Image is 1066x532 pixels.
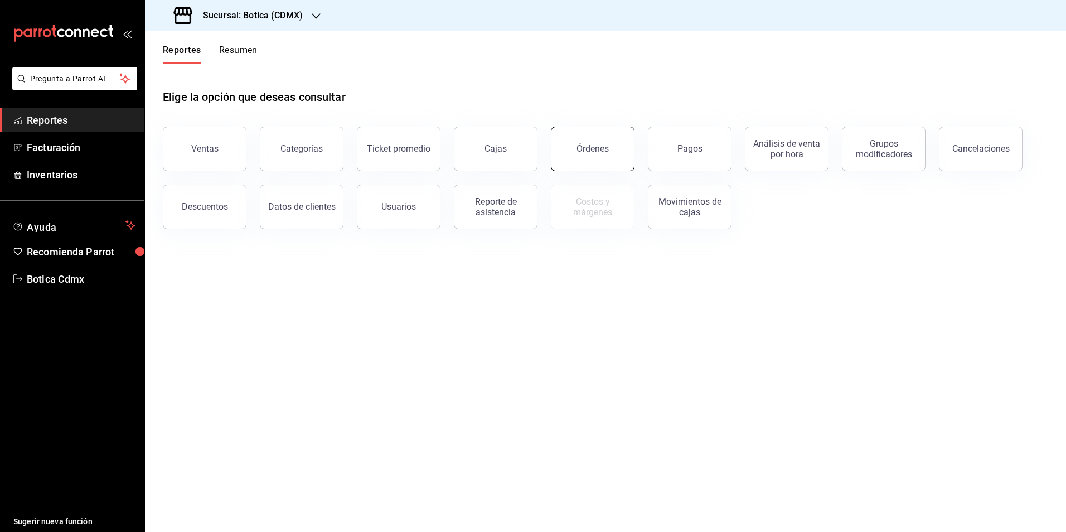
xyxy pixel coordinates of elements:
span: Facturación [27,140,135,155]
div: Movimientos de cajas [655,196,724,217]
div: Análisis de venta por hora [752,138,821,159]
button: Categorías [260,127,343,171]
button: Cancelaciones [939,127,1023,171]
span: Sugerir nueva función [13,516,135,528]
button: Pregunta a Parrot AI [12,67,137,90]
button: Descuentos [163,185,246,229]
div: Órdenes [576,143,609,154]
a: Pregunta a Parrot AI [8,81,137,93]
button: Datos de clientes [260,185,343,229]
button: Ventas [163,127,246,171]
button: Órdenes [551,127,634,171]
button: Reporte de asistencia [454,185,537,229]
div: Cancelaciones [952,143,1010,154]
button: Contrata inventarios para ver este reporte [551,185,634,229]
h1: Elige la opción que deseas consultar [163,89,346,105]
div: Categorías [280,143,323,154]
div: Cajas [484,143,507,154]
span: Pregunta a Parrot AI [30,73,120,85]
span: Inventarios [27,167,135,182]
div: Descuentos [182,201,228,212]
span: Reportes [27,113,135,128]
button: Resumen [219,45,258,64]
span: Recomienda Parrot [27,244,135,259]
button: Pagos [648,127,731,171]
span: Botica Cdmx [27,272,135,287]
button: Grupos modificadores [842,127,926,171]
span: Ayuda [27,219,121,232]
button: Reportes [163,45,201,64]
div: Costos y márgenes [558,196,627,217]
div: Ticket promedio [367,143,430,154]
div: Datos de clientes [268,201,336,212]
div: Pagos [677,143,702,154]
div: Ventas [191,143,219,154]
div: Reporte de asistencia [461,196,530,217]
h3: Sucursal: Botica (CDMX) [194,9,303,22]
button: Análisis de venta por hora [745,127,828,171]
button: Cajas [454,127,537,171]
div: Usuarios [381,201,416,212]
div: Grupos modificadores [849,138,918,159]
button: Usuarios [357,185,440,229]
button: Movimientos de cajas [648,185,731,229]
div: navigation tabs [163,45,258,64]
button: Ticket promedio [357,127,440,171]
button: open_drawer_menu [123,29,132,38]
